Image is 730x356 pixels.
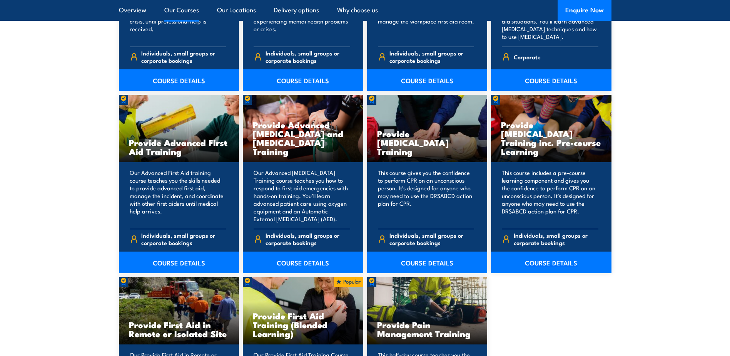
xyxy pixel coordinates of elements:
p: This course includes a pre-course learning component and gives you the confidence to perform CPR ... [502,169,598,223]
a: COURSE DETAILS [491,69,611,91]
h3: Provide Advanced First Aid Training [129,138,229,156]
a: COURSE DETAILS [243,69,363,91]
a: COURSE DETAILS [119,252,239,273]
span: Individuals, small groups or corporate bookings [389,49,474,64]
p: Our Advanced First Aid training course teaches you the skills needed to provide advanced first ai... [130,169,226,223]
h3: Provide Advanced [MEDICAL_DATA] and [MEDICAL_DATA] Training [253,120,353,156]
h3: Provide [MEDICAL_DATA] Training inc. Pre-course Learning [501,120,601,156]
span: Corporate [514,51,541,63]
span: Individuals, small groups or corporate bookings [266,232,350,246]
a: COURSE DETAILS [119,69,239,91]
a: COURSE DETAILS [491,252,611,273]
a: COURSE DETAILS [367,69,488,91]
h3: Provide First Aid Training (Blended Learning) [253,311,353,338]
a: COURSE DETAILS [243,252,363,273]
h3: Provide Pain Management Training [377,320,478,338]
span: Individuals, small groups or corporate bookings [141,49,226,64]
p: This course gives you the confidence to perform CPR on an unconscious person. It's designed for a... [378,169,474,223]
span: Individuals, small groups or corporate bookings [266,49,350,64]
a: COURSE DETAILS [367,252,488,273]
h3: Provide First Aid in Remote or Isolated Site [129,320,229,338]
span: Individuals, small groups or corporate bookings [389,232,474,246]
p: Our Advanced [MEDICAL_DATA] Training course teaches you how to respond to first aid emergencies w... [254,169,350,223]
span: Individuals, small groups or corporate bookings [141,232,226,246]
span: Individuals, small groups or corporate bookings [514,232,598,246]
h3: Provide [MEDICAL_DATA] Training [377,129,478,156]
